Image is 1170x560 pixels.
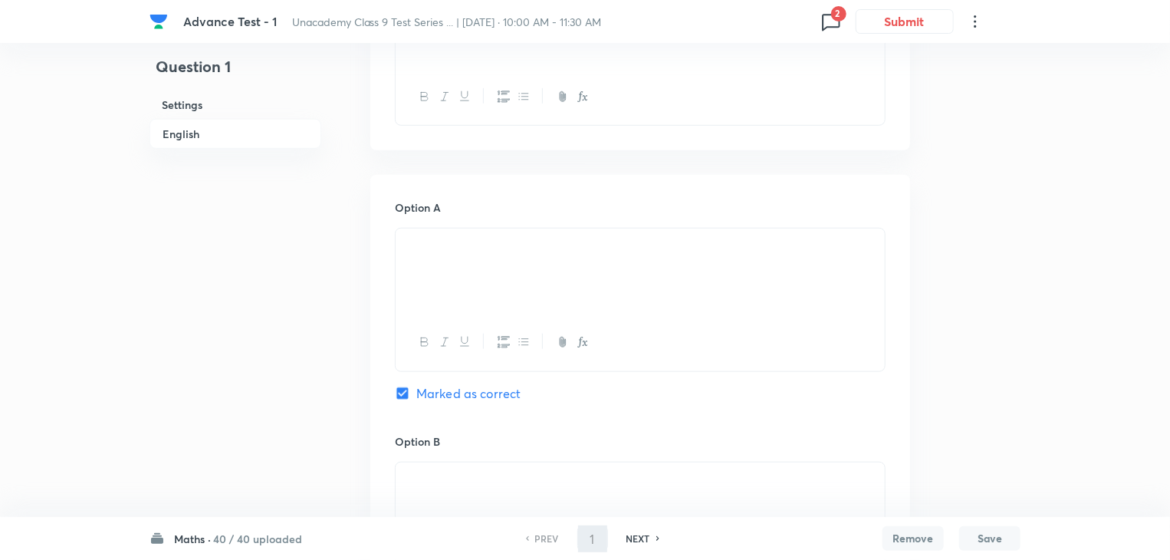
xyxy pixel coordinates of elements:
[407,484,408,485] img: 29-08-25-04:38:12-AM
[183,13,277,29] span: Advance Test - 1
[150,55,321,91] h4: Question 1
[856,9,954,34] button: Submit
[416,384,521,403] span: Marked as correct
[626,532,650,545] h6: NEXT
[882,526,944,551] button: Remove
[150,12,171,31] a: Company Logo
[292,15,602,29] span: Unacademy Class 9 Test Series ... | [DATE] · 10:00 AM - 11:30 AM
[535,532,559,545] h6: PREV
[150,91,321,119] h6: Settings
[395,433,886,450] h6: Option B
[831,6,846,21] span: 2
[395,199,886,216] h6: Option A
[174,531,211,547] h6: Maths ·
[150,12,168,31] img: Company Logo
[407,250,408,251] img: 29-08-25-04:38:04-AM
[150,119,321,149] h6: English
[213,531,302,547] h6: 40 / 40 uploaded
[959,526,1020,551] button: Save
